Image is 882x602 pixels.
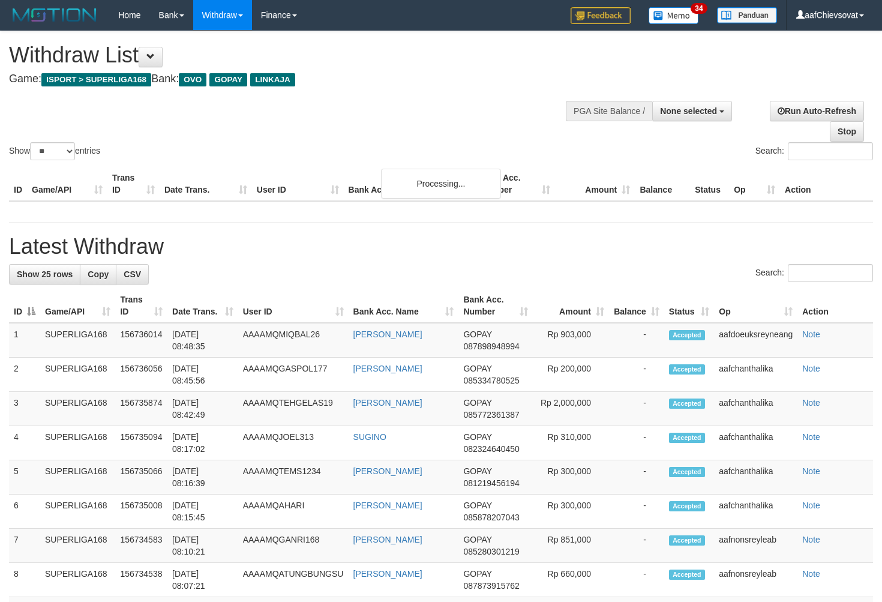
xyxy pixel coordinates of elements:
[533,289,609,323] th: Amount: activate to sort column ascending
[238,495,349,529] td: AAAAMQAHARI
[115,460,167,495] td: 156735066
[533,563,609,597] td: Rp 660,000
[9,264,80,284] a: Show 25 rows
[669,330,705,340] span: Accepted
[9,323,40,358] td: 1
[17,269,73,279] span: Show 25 rows
[669,467,705,477] span: Accepted
[167,563,238,597] td: [DATE] 08:07:21
[555,167,635,201] th: Amount
[238,563,349,597] td: AAAAMQATUNGBUNGSU
[533,392,609,426] td: Rp 2,000,000
[755,142,873,160] label: Search:
[533,495,609,529] td: Rp 300,000
[780,167,873,201] th: Action
[649,7,699,24] img: Button%20Memo.svg
[252,167,344,201] th: User ID
[250,73,295,86] span: LINKAJA
[802,569,820,579] a: Note
[463,398,491,408] span: GOPAY
[714,358,797,392] td: aafchanthalika
[167,323,238,358] td: [DATE] 08:48:35
[167,495,238,529] td: [DATE] 08:15:45
[463,330,491,339] span: GOPAY
[40,495,115,529] td: SUPERLIGA168
[609,460,664,495] td: -
[458,289,533,323] th: Bank Acc. Number: activate to sort column ascending
[40,358,115,392] td: SUPERLIGA168
[9,142,100,160] label: Show entries
[609,323,664,358] td: -
[27,167,107,201] th: Game/API
[788,264,873,282] input: Search:
[717,7,777,23] img: panduan.png
[30,142,75,160] select: Showentries
[115,358,167,392] td: 156736056
[802,330,820,339] a: Note
[669,501,705,511] span: Accepted
[9,358,40,392] td: 2
[167,358,238,392] td: [DATE] 08:45:56
[167,392,238,426] td: [DATE] 08:42:49
[533,323,609,358] td: Rp 903,000
[802,466,820,476] a: Note
[669,535,705,546] span: Accepted
[714,563,797,597] td: aafnonsreyleab
[353,330,422,339] a: [PERSON_NAME]
[41,73,151,86] span: ISPORT > SUPERLIGA168
[571,7,631,24] img: Feedback.jpg
[116,264,149,284] a: CSV
[669,399,705,409] span: Accepted
[238,426,349,460] td: AAAAMQJOEL313
[463,513,519,522] span: Copy 085878207043 to clipboard
[40,426,115,460] td: SUPERLIGA168
[115,563,167,597] td: 156734538
[463,501,491,510] span: GOPAY
[40,563,115,597] td: SUPERLIGA168
[9,460,40,495] td: 5
[463,547,519,556] span: Copy 085280301219 to clipboard
[802,432,820,442] a: Note
[609,289,664,323] th: Balance: activate to sort column ascending
[609,495,664,529] td: -
[463,410,519,420] span: Copy 085772361387 to clipboard
[635,167,690,201] th: Balance
[609,392,664,426] td: -
[609,426,664,460] td: -
[714,323,797,358] td: aafdoeuksreyneang
[160,167,252,201] th: Date Trans.
[353,501,422,510] a: [PERSON_NAME]
[353,398,422,408] a: [PERSON_NAME]
[124,269,141,279] span: CSV
[353,569,422,579] a: [PERSON_NAME]
[9,495,40,529] td: 6
[9,167,27,201] th: ID
[381,169,501,199] div: Processing...
[533,426,609,460] td: Rp 310,000
[691,3,707,14] span: 34
[115,392,167,426] td: 156735874
[353,535,422,544] a: [PERSON_NAME]
[107,167,160,201] th: Trans ID
[463,569,491,579] span: GOPAY
[238,323,349,358] td: AAAAMQMIQBAL26
[353,466,422,476] a: [PERSON_NAME]
[9,235,873,259] h1: Latest Withdraw
[463,364,491,373] span: GOPAY
[533,358,609,392] td: Rp 200,000
[40,460,115,495] td: SUPERLIGA168
[9,392,40,426] td: 3
[463,342,519,351] span: Copy 087898948994 to clipboard
[167,529,238,563] td: [DATE] 08:10:21
[714,289,797,323] th: Op: activate to sort column ascending
[115,289,167,323] th: Trans ID: activate to sort column ascending
[9,563,40,597] td: 8
[475,167,555,201] th: Bank Acc. Number
[353,432,386,442] a: SUGINO
[714,392,797,426] td: aafchanthalika
[9,289,40,323] th: ID: activate to sort column descending
[9,426,40,460] td: 4
[609,563,664,597] td: -
[463,444,519,454] span: Copy 082324640450 to clipboard
[802,364,820,373] a: Note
